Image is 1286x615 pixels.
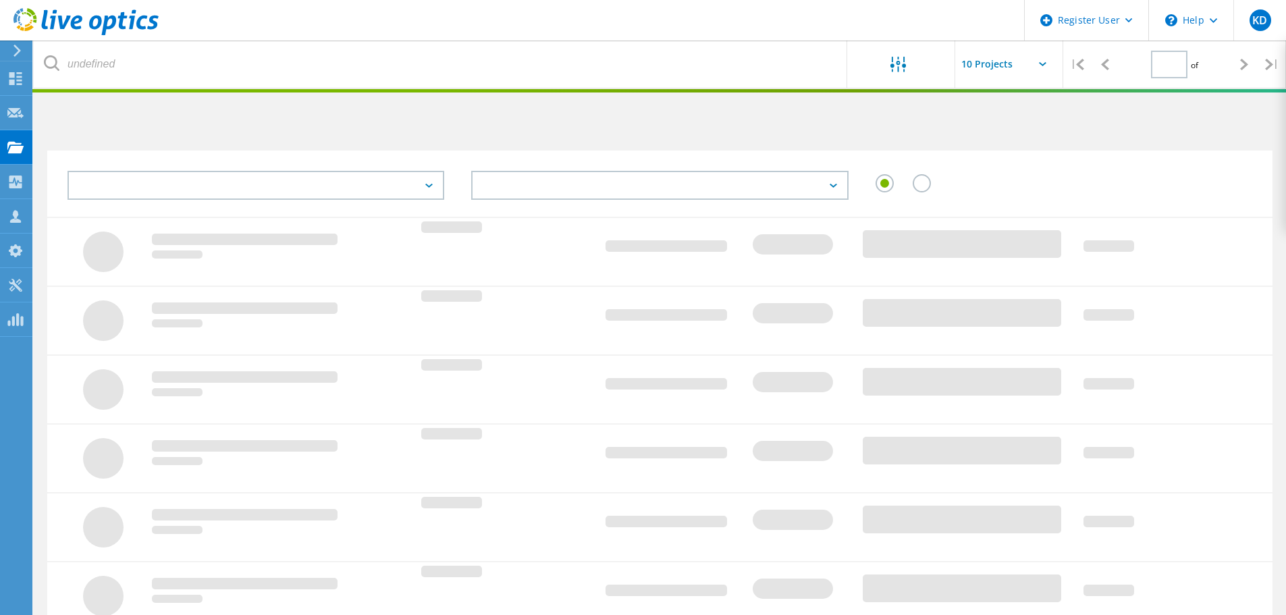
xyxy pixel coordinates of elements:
[1063,41,1091,88] div: |
[34,41,848,88] input: undefined
[1165,14,1177,26] svg: \n
[1252,15,1267,26] span: KD
[14,28,159,38] a: Live Optics Dashboard
[1258,41,1286,88] div: |
[1191,59,1198,71] span: of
